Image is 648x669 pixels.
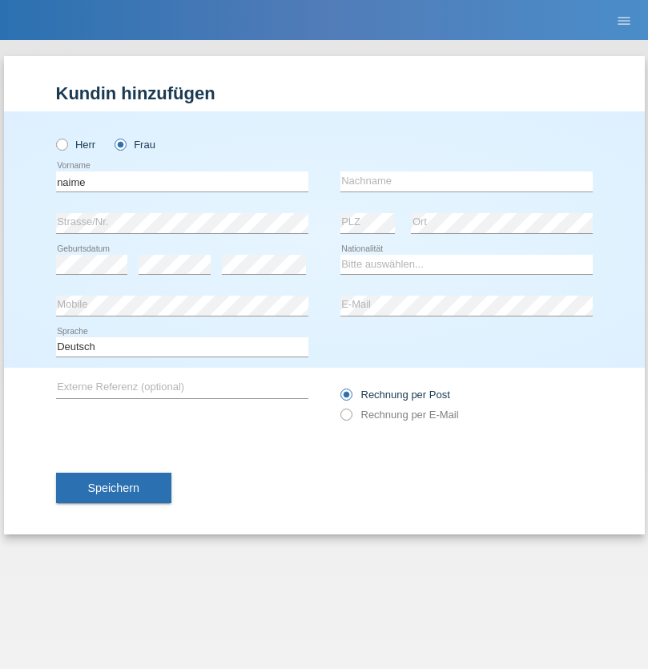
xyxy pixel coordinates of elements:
input: Frau [115,139,125,149]
a: menu [608,15,640,25]
input: Herr [56,139,66,149]
i: menu [616,13,632,29]
input: Rechnung per Post [340,389,351,409]
label: Rechnung per E-Mail [340,409,459,421]
button: Speichern [56,473,171,503]
span: Speichern [88,482,139,494]
label: Frau [115,139,155,151]
label: Rechnung per Post [340,389,450,401]
h1: Kundin hinzufügen [56,83,593,103]
input: Rechnung per E-Mail [340,409,351,429]
label: Herr [56,139,96,151]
